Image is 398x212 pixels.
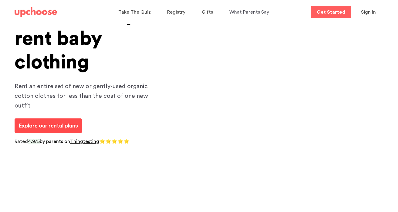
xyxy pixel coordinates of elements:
span: What Parents Say [229,10,269,15]
span: Gifts [202,10,213,15]
span: Registry [167,10,185,15]
a: UpChoose [15,6,57,18]
a: What Parents Say [229,6,271,18]
a: Gifts [202,6,215,18]
a: Get Started [311,6,351,18]
a: Registry [167,6,187,18]
img: UpChoose [15,7,57,17]
a: Take The Quiz [118,6,153,18]
p: Get Started [317,10,345,15]
span: Take The Quiz [118,10,151,15]
span: Sign in [361,10,376,15]
button: Sign in [353,6,383,18]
